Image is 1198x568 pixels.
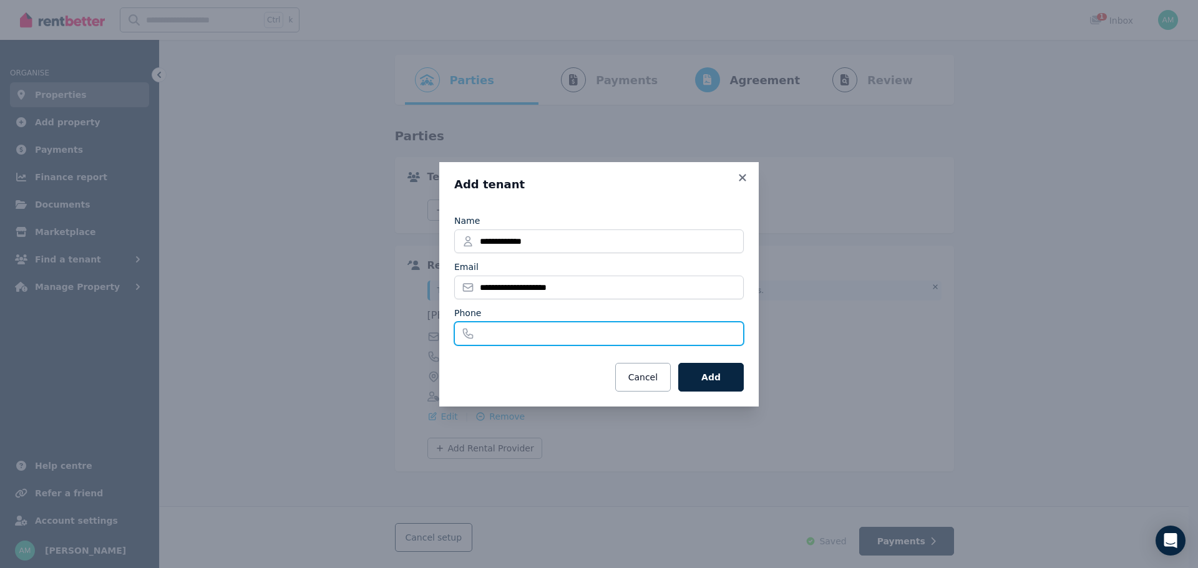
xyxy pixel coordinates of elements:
[454,261,479,273] label: Email
[678,363,744,392] button: Add
[454,307,481,319] label: Phone
[454,214,480,227] label: Name
[1156,526,1186,556] div: Open Intercom Messenger
[454,177,744,192] h3: Add tenant
[615,363,671,392] button: Cancel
